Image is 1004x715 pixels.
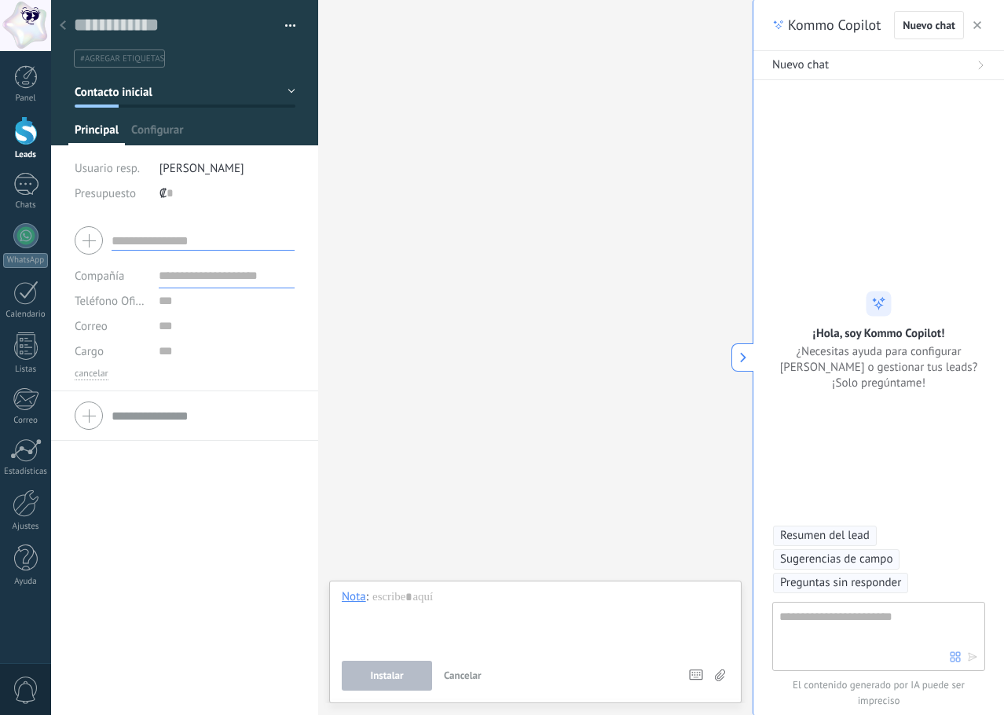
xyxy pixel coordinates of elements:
[159,161,244,176] span: [PERSON_NAME]
[75,123,119,145] span: Principal
[773,573,908,593] button: Preguntas sin responder
[3,150,49,160] div: Leads
[3,416,49,426] div: Correo
[753,51,1004,80] button: Nuevo chat
[780,528,870,544] span: Resumen del lead
[80,53,164,64] span: #agregar etiquetas
[75,288,147,313] button: Teléfono Oficina
[75,161,140,176] span: Usuario resp.
[780,552,892,567] span: Sugerencias de campo
[75,270,124,282] label: Compañía
[3,310,49,320] div: Calendario
[3,253,48,268] div: WhatsApp
[75,313,108,339] button: Correo
[342,661,432,691] button: Instalar
[780,575,901,591] span: Preguntas sin responder
[438,661,488,691] button: Cancelar
[772,677,985,709] span: El contenido generado por IA puede ser impreciso
[894,11,964,39] button: Nuevo chat
[773,526,877,546] button: Resumen del lead
[75,368,108,380] button: cancelar
[3,522,49,532] div: Ajustes
[75,294,156,309] span: Teléfono Oficina
[903,20,955,31] span: Nuevo chat
[75,181,148,206] div: Presupuesto
[444,669,482,682] span: Cancelar
[772,57,829,73] span: Nuevo chat
[75,346,104,357] span: Cargo
[3,365,49,375] div: Listas
[131,123,183,145] span: Configurar
[788,16,881,35] span: Kommo Copilot
[3,200,49,211] div: Chats
[75,339,147,364] div: Cargo
[772,344,985,391] span: ¿Necesitas ayuda para configurar [PERSON_NAME] o gestionar tus leads? ¡Solo pregúntame!
[3,467,49,477] div: Estadísticas
[366,589,368,605] span: :
[75,319,108,334] span: Correo
[773,549,900,570] button: Sugerencias de campo
[159,181,295,206] div: ₡
[370,670,403,681] span: Instalar
[3,577,49,587] div: Ayuda
[813,326,945,341] h2: ¡Hola, soy Kommo Copilot!
[75,186,136,201] span: Presupuesto
[75,156,148,181] div: Usuario resp.
[3,93,49,104] div: Panel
